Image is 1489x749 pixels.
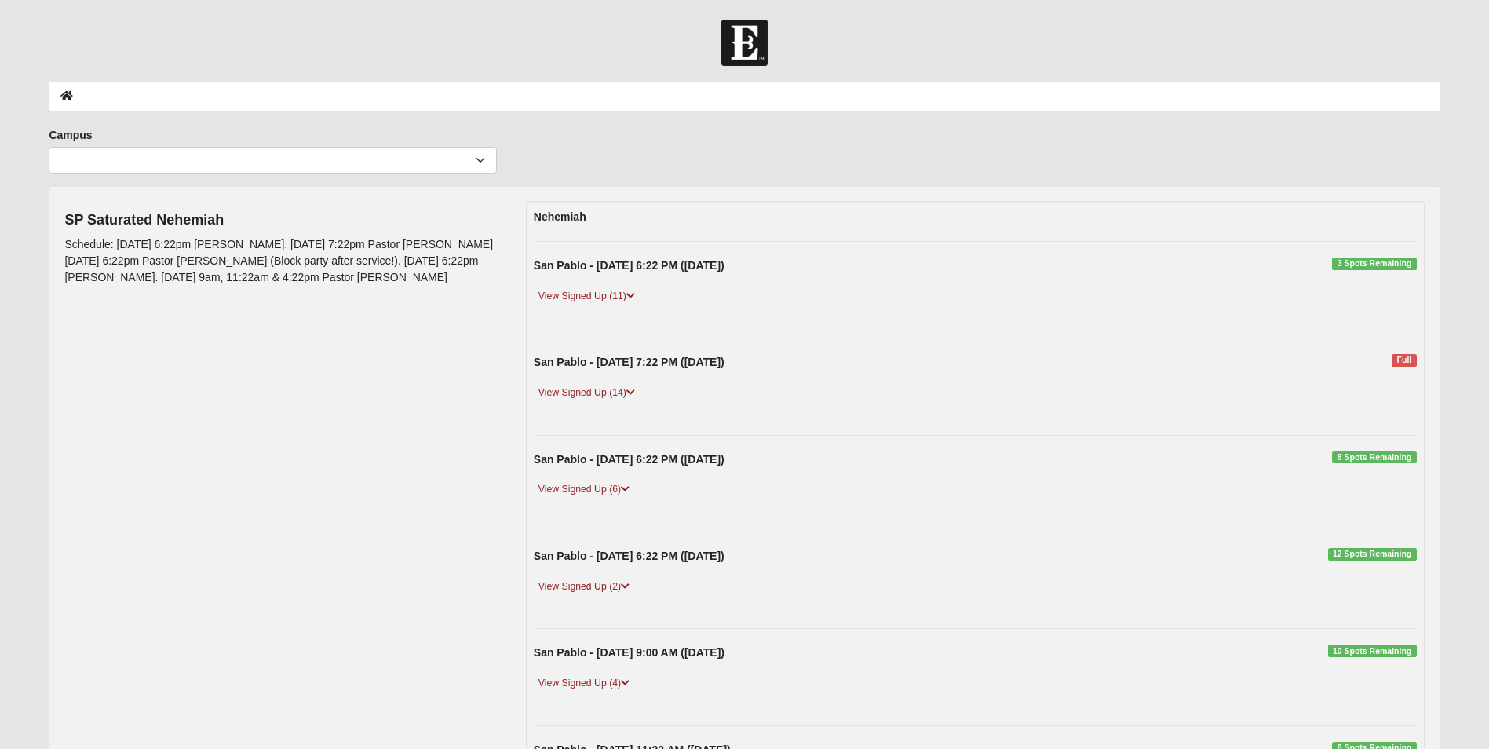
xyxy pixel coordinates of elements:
[721,20,768,66] img: Church of Eleven22 Logo
[534,210,586,223] strong: Nehemiah
[534,481,634,498] a: View Signed Up (6)
[64,212,502,229] h4: SP Saturated Nehemiah
[64,236,502,286] p: Schedule: [DATE] 6:22pm [PERSON_NAME]. [DATE] 7:22pm Pastor [PERSON_NAME] [DATE] 6:22pm Pastor [P...
[534,579,634,595] a: View Signed Up (2)
[1328,645,1417,657] span: 10 Spots Remaining
[534,356,724,368] strong: San Pablo - [DATE] 7:22 PM ([DATE])
[1332,451,1416,464] span: 8 Spots Remaining
[49,127,92,143] label: Campus
[534,453,724,466] strong: San Pablo - [DATE] 6:22 PM ([DATE])
[534,550,724,562] strong: San Pablo - [DATE] 6:22 PM ([DATE])
[1332,258,1416,270] span: 3 Spots Remaining
[534,288,640,305] a: View Signed Up (11)
[534,259,724,272] strong: San Pablo - [DATE] 6:22 PM ([DATE])
[1392,354,1416,367] span: Full
[534,385,640,401] a: View Signed Up (14)
[534,675,634,692] a: View Signed Up (4)
[1328,548,1417,561] span: 12 Spots Remaining
[534,646,724,659] strong: San Pablo - [DATE] 9:00 AM ([DATE])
